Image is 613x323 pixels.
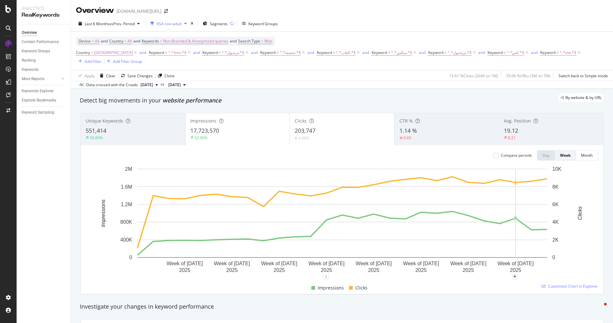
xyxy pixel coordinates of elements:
span: By website & by URL [565,96,602,100]
span: = [91,50,93,55]
button: and [419,49,426,56]
span: ≠ [504,50,506,55]
div: 1 [323,274,329,279]
button: and [362,49,369,56]
div: 35.06 % URLs ( 3M on 7M ) [506,73,550,79]
button: Add Filter [76,57,102,65]
div: Keyword Groups [22,48,50,55]
span: Non-Branded & Anonymized queries [163,37,228,46]
span: 203,747 [295,127,315,134]
div: Keyword Groups [248,21,278,26]
span: and [101,38,108,44]
span: 551,414 [86,127,106,134]
button: Apply [76,71,95,81]
div: Clear [106,73,116,79]
span: vs [161,81,166,87]
span: CTR % [399,118,413,124]
div: KSA non-adult [157,21,182,26]
div: Keywords Explorer [22,88,54,94]
button: Last 6 MonthsvsPrev. Period [76,19,142,29]
div: 56.89% [90,135,103,140]
span: Keyword [317,50,332,55]
button: Save Changes [118,71,153,81]
div: Switch back to Simple mode [558,73,608,79]
span: Search Type [238,38,260,44]
div: and [140,50,146,55]
div: and [478,50,485,55]
text: 4K [552,219,559,225]
div: and [193,50,200,55]
span: Keyword [202,50,218,55]
span: Impressions [318,284,344,292]
text: 0 [129,255,132,260]
div: Analytics [22,5,65,11]
a: Overview [22,29,66,36]
span: Country [109,38,123,44]
text: 2025 [510,267,521,273]
text: 400K [120,237,132,243]
span: ≠ [556,50,559,55]
span: ≠ [388,50,390,55]
div: Data crossed with the Crawls [86,82,138,88]
span: ^.*ترنديول.*$ [222,48,244,57]
a: Keywords Explorer [22,88,66,94]
div: Overview [76,5,114,16]
div: 4.88% [299,135,309,141]
text: 800K [120,219,132,225]
div: and [362,50,369,55]
span: Avg. Position [504,118,531,124]
span: Keywords [142,38,159,44]
span: Impressions [190,118,216,124]
span: Clicks [355,284,367,292]
text: 2K [552,237,559,243]
a: Content Performance [22,39,66,45]
button: Clone [155,71,175,81]
text: 1.6M [121,184,132,189]
div: arrow-right-arrow-left [164,9,168,13]
span: 19.12 [504,127,518,134]
div: Keywords [22,66,39,73]
span: ^.*العاب.*$ [336,48,356,57]
span: = [261,38,263,44]
button: KSA non-adult [148,19,189,29]
span: Keyword [488,50,503,55]
button: Keyword Groups [239,19,280,29]
span: ≠ [444,50,447,55]
text: Week of [DATE] [261,261,297,266]
div: Add Filter Group [113,59,142,64]
div: 52.96% [194,135,208,140]
span: Customize Chart in Explorer [548,283,598,289]
button: Month [576,150,598,161]
span: [GEOGRAPHIC_DATA] [94,48,133,57]
text: Week of [DATE] [167,261,203,266]
text: Week of [DATE] [497,261,534,266]
div: plus [512,274,518,279]
span: Web [264,37,272,46]
div: Content Performance [22,39,59,45]
span: ^.*ترينديول.*$ [448,48,472,57]
a: Customize Chart in Explorer [542,283,598,289]
span: Country [76,50,90,55]
text: 2025 [415,267,427,273]
text: 2025 [368,267,380,273]
div: Apply [85,73,95,79]
iframe: Intercom live chat [591,301,607,317]
img: Equal [295,137,297,139]
text: 8K [552,184,559,189]
button: Segments [200,19,230,29]
span: ^.*tren.*$ [168,48,186,57]
span: Device [79,38,91,44]
span: = [124,38,126,44]
button: and [140,49,146,56]
button: Switch back to Simple mode [556,71,608,81]
span: Keyword [428,50,443,55]
a: More Reports [22,76,60,82]
div: More Reports [22,76,44,82]
text: 2025 [274,267,285,273]
text: 2025 [321,267,332,273]
span: ≠ [276,50,279,55]
div: and [307,50,314,55]
text: 1.2M [121,202,132,207]
span: Last 6 Months [85,21,110,26]
button: and [251,49,258,56]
